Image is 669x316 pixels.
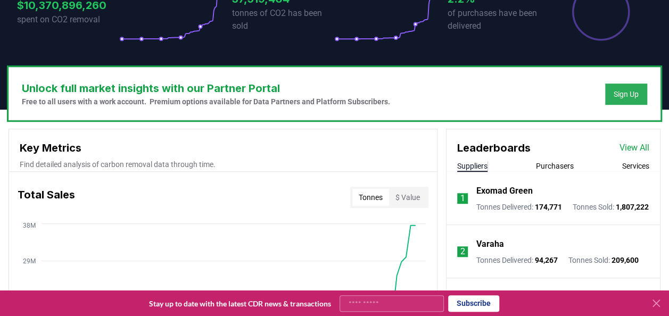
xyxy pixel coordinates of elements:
p: Tonnes Delivered : [476,255,558,265]
h3: Key Metrics [20,140,426,156]
p: 2 [460,245,465,258]
h3: Unlock full market insights with our Partner Portal [22,80,390,96]
span: 1,807,222 [616,203,649,211]
a: Exomad Green [476,185,533,197]
h3: Total Sales [18,187,75,208]
a: View All [620,142,649,154]
button: Sign Up [605,84,647,105]
p: Find detailed analysis of carbon removal data through time. [20,159,426,170]
p: Tonnes Sold : [568,255,639,265]
a: Varaha [476,238,504,251]
span: 94,267 [535,256,558,264]
button: $ Value [389,189,426,206]
button: Purchasers [536,161,574,171]
p: Tonnes Delivered : [476,202,562,212]
h3: Leaderboards [457,140,531,156]
button: Tonnes [352,189,389,206]
p: tonnes of CO2 has been sold [232,7,334,32]
button: Suppliers [457,161,488,171]
p: 1 [460,192,465,205]
span: 209,600 [612,256,639,264]
a: Sign Up [614,89,639,99]
p: Tonnes Sold : [573,202,649,212]
button: Services [622,161,649,171]
p: of purchases have been delivered [448,7,550,32]
tspan: 29M [23,257,36,264]
tspan: 38M [23,222,36,229]
p: spent on CO2 removal [17,13,119,26]
span: 174,771 [535,203,562,211]
p: Free to all users with a work account. Premium options available for Data Partners and Platform S... [22,96,390,107]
